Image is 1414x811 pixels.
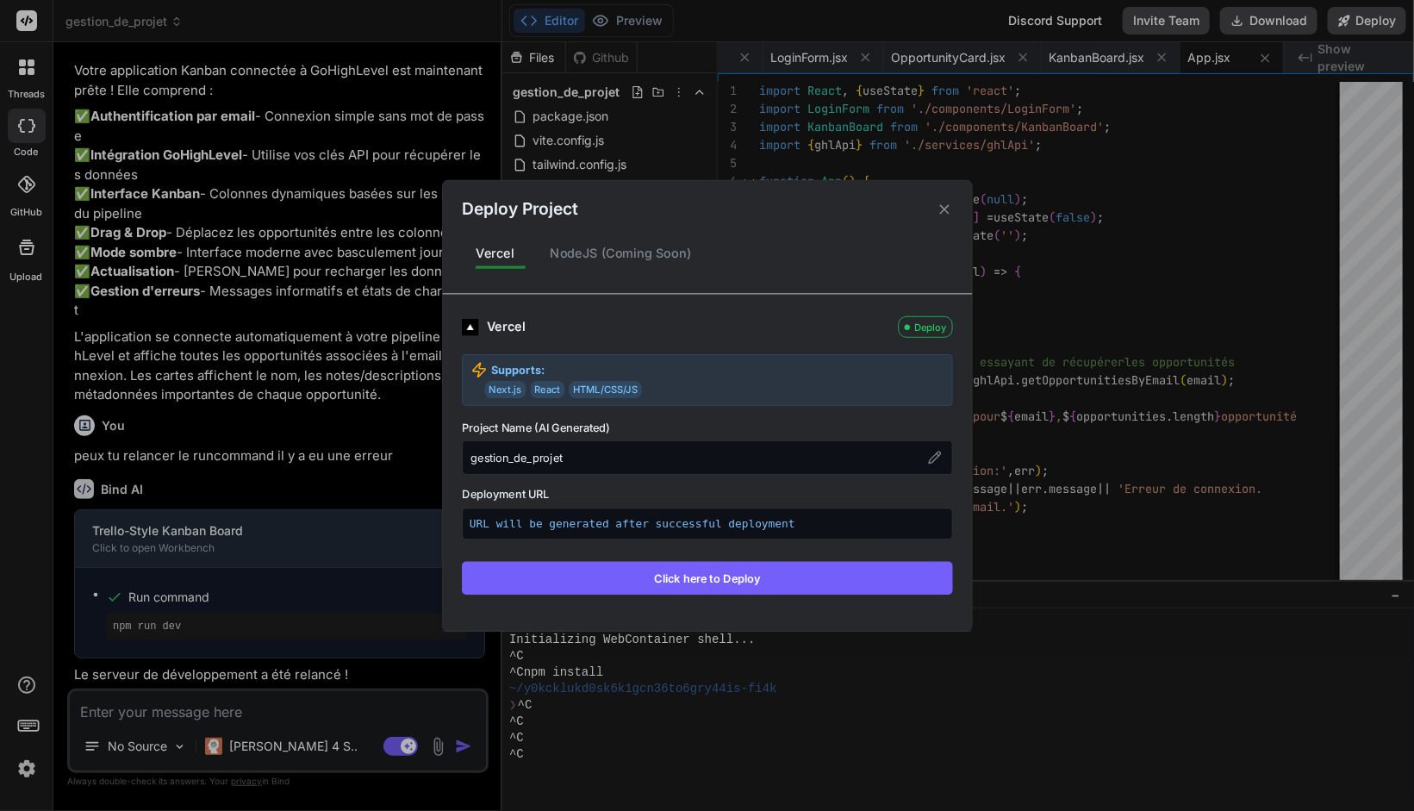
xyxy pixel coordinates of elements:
span: Next.js [484,381,526,398]
div: gestion_de_projet [462,440,953,475]
strong: Supports: [491,361,545,377]
span: React [530,381,564,398]
img: logo [462,318,478,334]
button: Click here to Deploy [462,561,953,594]
div: Vercel [462,235,528,271]
span: HTML/CSS/JS [569,381,642,398]
div: NodeJS (Coming Soon) [536,235,705,271]
h2: Deploy Project [462,197,577,221]
button: Edit project name [925,447,944,466]
label: Project Name (AI Generated) [462,420,953,436]
div: Vercel [487,317,890,336]
p: URL will be generated after successful deployment [470,515,945,532]
label: Deployment URL [462,485,953,502]
div: Deploy [898,316,952,338]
